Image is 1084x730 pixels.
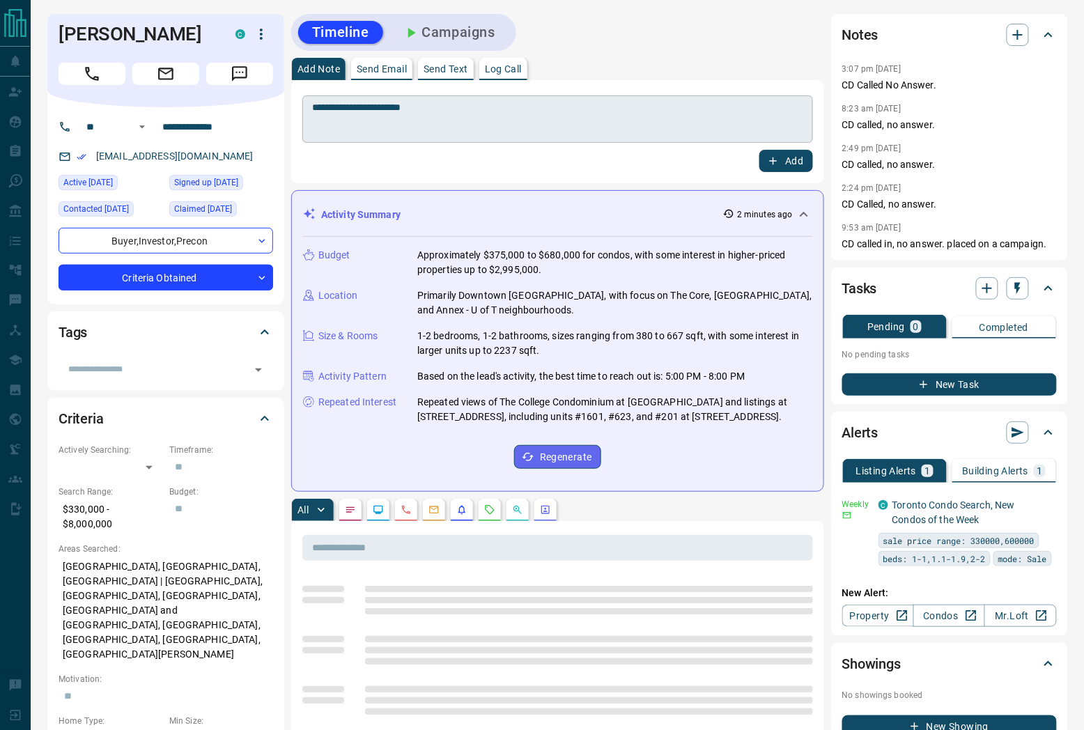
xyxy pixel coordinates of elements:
[883,552,986,566] span: beds: 1-1,1.1-1.9,2-2
[318,329,378,343] p: Size & Rooms
[485,64,522,74] p: Log Call
[842,605,914,627] a: Property
[174,176,238,189] span: Signed up [DATE]
[318,288,357,303] p: Location
[417,288,812,318] p: Primarily Downtown [GEOGRAPHIC_DATA], with focus on The Core, [GEOGRAPHIC_DATA], and Annex - U of...
[1037,466,1042,476] p: 1
[842,277,877,300] h2: Tasks
[980,323,1029,332] p: Completed
[298,21,383,44] button: Timeline
[59,23,215,45] h1: [PERSON_NAME]
[318,395,396,410] p: Repeated Interest
[842,647,1057,681] div: Showings
[842,223,901,233] p: 9:53 am [DATE]
[856,466,917,476] p: Listing Alerts
[206,63,273,85] span: Message
[59,316,273,349] div: Tags
[842,78,1057,93] p: CD Called No Answer.
[842,197,1057,212] p: CD Called, no answer.
[59,498,162,536] p: $330,000 - $8,000,000
[59,201,162,221] div: Thu Dec 19 2024
[842,143,901,153] p: 2:49 pm [DATE]
[892,499,1015,525] a: Toronto Condo Search, New Condos of the Week
[297,505,309,515] p: All
[417,395,812,424] p: Repeated views of The College Condominium at [GEOGRAPHIC_DATA] and listings at [STREET_ADDRESS], ...
[321,208,401,222] p: Activity Summary
[59,402,273,435] div: Criteria
[169,175,273,194] div: Wed Jun 19 2019
[842,272,1057,305] div: Tasks
[134,118,150,135] button: Open
[373,504,384,515] svg: Lead Browsing Activity
[59,486,162,498] p: Search Range:
[59,444,162,456] p: Actively Searching:
[842,237,1057,251] p: CD called in, no answer. placed on a campaign.
[842,183,901,193] p: 2:24 pm [DATE]
[59,715,162,727] p: Home Type:
[417,369,745,384] p: Based on the lead's activity, the best time to reach out is: 5:00 PM - 8:00 PM
[842,689,1057,701] p: No showings booked
[63,202,129,216] span: Contacted [DATE]
[417,248,812,277] p: Approximately $375,000 to $680,000 for condos, with some interest in higher-priced properties up ...
[235,29,245,39] div: condos.ca
[867,322,905,332] p: Pending
[357,64,407,74] p: Send Email
[924,466,930,476] p: 1
[512,504,523,515] svg: Opportunities
[59,63,125,85] span: Call
[913,605,985,627] a: Condos
[878,500,888,510] div: condos.ca
[484,504,495,515] svg: Requests
[842,344,1057,365] p: No pending tasks
[514,445,601,469] button: Regenerate
[540,504,551,515] svg: Agent Actions
[174,202,232,216] span: Claimed [DATE]
[759,150,812,172] button: Add
[883,534,1035,547] span: sale price range: 330000,600000
[59,555,273,666] p: [GEOGRAPHIC_DATA], [GEOGRAPHIC_DATA], [GEOGRAPHIC_DATA] | [GEOGRAPHIC_DATA], [GEOGRAPHIC_DATA], [...
[428,504,440,515] svg: Emails
[132,63,199,85] span: Email
[842,653,901,675] h2: Showings
[417,329,812,358] p: 1-2 bedrooms, 1-2 bathrooms, sizes ranging from 380 to 667 sqft, with some interest in larger uni...
[77,152,86,162] svg: Email Verified
[842,24,878,46] h2: Notes
[842,64,901,74] p: 3:07 pm [DATE]
[737,208,792,221] p: 2 minutes ago
[842,18,1057,52] div: Notes
[842,511,852,520] svg: Email
[59,175,162,194] div: Mon Sep 08 2025
[59,321,87,343] h2: Tags
[842,373,1057,396] button: New Task
[303,202,812,228] div: Activity Summary2 minutes ago
[318,248,350,263] p: Budget
[842,586,1057,600] p: New Alert:
[998,552,1047,566] span: mode: Sale
[96,150,254,162] a: [EMAIL_ADDRESS][DOMAIN_NAME]
[318,369,387,384] p: Activity Pattern
[169,486,273,498] p: Budget:
[169,715,273,727] p: Min Size:
[842,498,870,511] p: Weekly
[249,360,268,380] button: Open
[842,118,1057,132] p: CD called, no answer.
[456,504,467,515] svg: Listing Alerts
[913,322,919,332] p: 0
[59,407,104,430] h2: Criteria
[401,504,412,515] svg: Calls
[389,21,509,44] button: Campaigns
[169,444,273,456] p: Timeframe:
[842,421,878,444] h2: Alerts
[984,605,1056,627] a: Mr.Loft
[842,157,1057,172] p: CD called, no answer.
[59,265,273,290] div: Criteria Obtained
[59,673,273,685] p: Motivation:
[424,64,468,74] p: Send Text
[59,543,273,555] p: Areas Searched:
[169,201,273,221] div: Wed Mar 23 2022
[59,228,273,254] div: Buyer , Investor , Precon
[962,466,1028,476] p: Building Alerts
[63,176,113,189] span: Active [DATE]
[842,104,901,114] p: 8:23 am [DATE]
[345,504,356,515] svg: Notes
